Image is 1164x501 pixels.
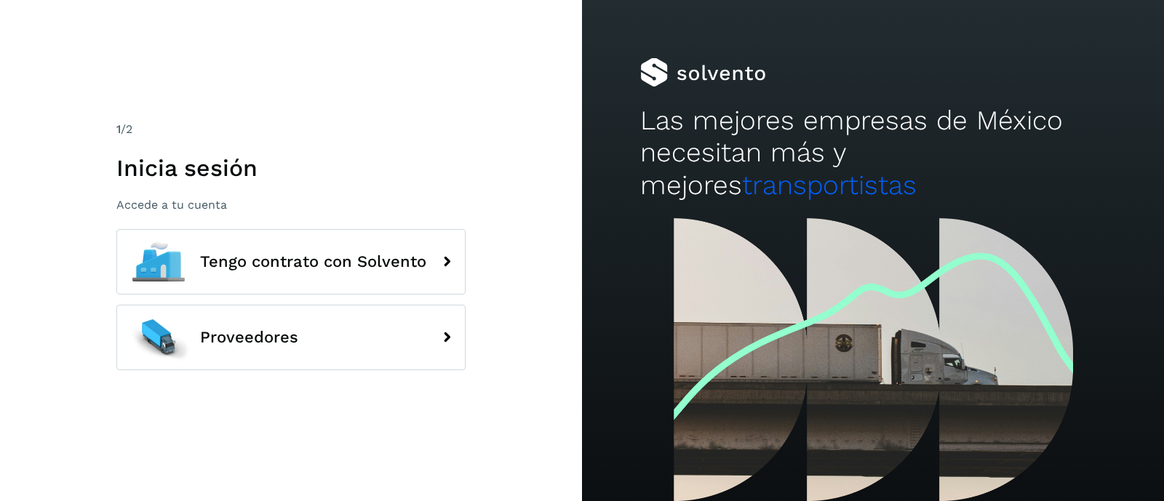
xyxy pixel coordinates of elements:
[116,198,466,212] p: Accede a tu cuenta
[742,169,917,201] span: transportistas
[200,253,426,270] span: Tengo contrato con Solvento
[116,122,121,136] span: 1
[116,121,466,138] div: /2
[116,229,466,294] button: Tengo contrato con Solvento
[640,105,1106,201] h2: Las mejores empresas de México necesitan más y mejores
[116,154,466,182] h1: Inicia sesión
[116,305,466,370] button: Proveedores
[200,329,298,346] span: Proveedores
